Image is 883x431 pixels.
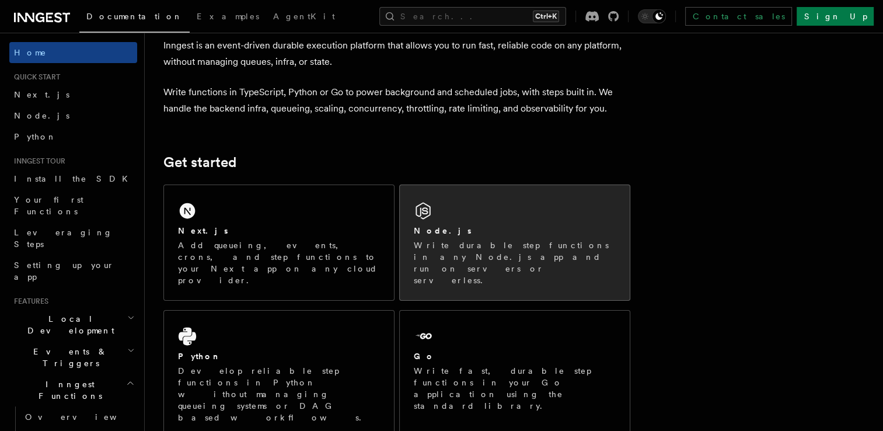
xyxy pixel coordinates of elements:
[190,4,266,32] a: Examples
[9,346,127,369] span: Events & Triggers
[14,90,69,99] span: Next.js
[163,84,630,117] p: Write functions in TypeScript, Python or Go to power background and scheduled jobs, with steps bu...
[9,297,48,306] span: Features
[9,308,137,341] button: Local Development
[9,168,137,189] a: Install the SDK
[14,47,47,58] span: Home
[9,84,137,105] a: Next.js
[414,350,435,362] h2: Go
[9,126,137,147] a: Python
[9,157,65,166] span: Inngest tour
[273,12,335,21] span: AgentKit
[9,72,60,82] span: Quick start
[9,222,137,255] a: Leveraging Steps
[20,406,137,427] a: Overview
[9,313,127,336] span: Local Development
[178,350,221,362] h2: Python
[685,7,792,26] a: Contact sales
[9,374,137,406] button: Inngest Functions
[9,105,137,126] a: Node.js
[399,185,630,301] a: Node.jsWrite durable step functions in any Node.js app and run on servers or serverless.
[197,12,259,21] span: Examples
[178,239,380,286] p: Add queueing, events, crons, and step functions to your Next app on any cloud provider.
[178,365,380,423] p: Develop reliable step functions in Python without managing queueing systems or DAG based workflows.
[14,111,69,120] span: Node.js
[414,365,616,412] p: Write fast, durable step functions in your Go application using the standard library.
[414,225,472,237] h2: Node.js
[9,42,137,63] a: Home
[9,189,137,222] a: Your first Functions
[86,12,183,21] span: Documentation
[25,412,145,422] span: Overview
[79,4,190,33] a: Documentation
[163,154,236,171] a: Get started
[14,260,114,281] span: Setting up your app
[14,228,113,249] span: Leveraging Steps
[14,132,57,141] span: Python
[14,195,83,216] span: Your first Functions
[266,4,342,32] a: AgentKit
[14,174,135,183] span: Install the SDK
[178,225,228,237] h2: Next.js
[9,255,137,287] a: Setting up your app
[163,37,630,70] p: Inngest is an event-driven durable execution platform that allows you to run fast, reliable code ...
[638,9,666,23] button: Toggle dark mode
[414,239,616,286] p: Write durable step functions in any Node.js app and run on servers or serverless.
[163,185,395,301] a: Next.jsAdd queueing, events, crons, and step functions to your Next app on any cloud provider.
[797,7,874,26] a: Sign Up
[9,341,137,374] button: Events & Triggers
[379,7,566,26] button: Search...Ctrl+K
[9,378,126,402] span: Inngest Functions
[533,11,559,22] kbd: Ctrl+K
